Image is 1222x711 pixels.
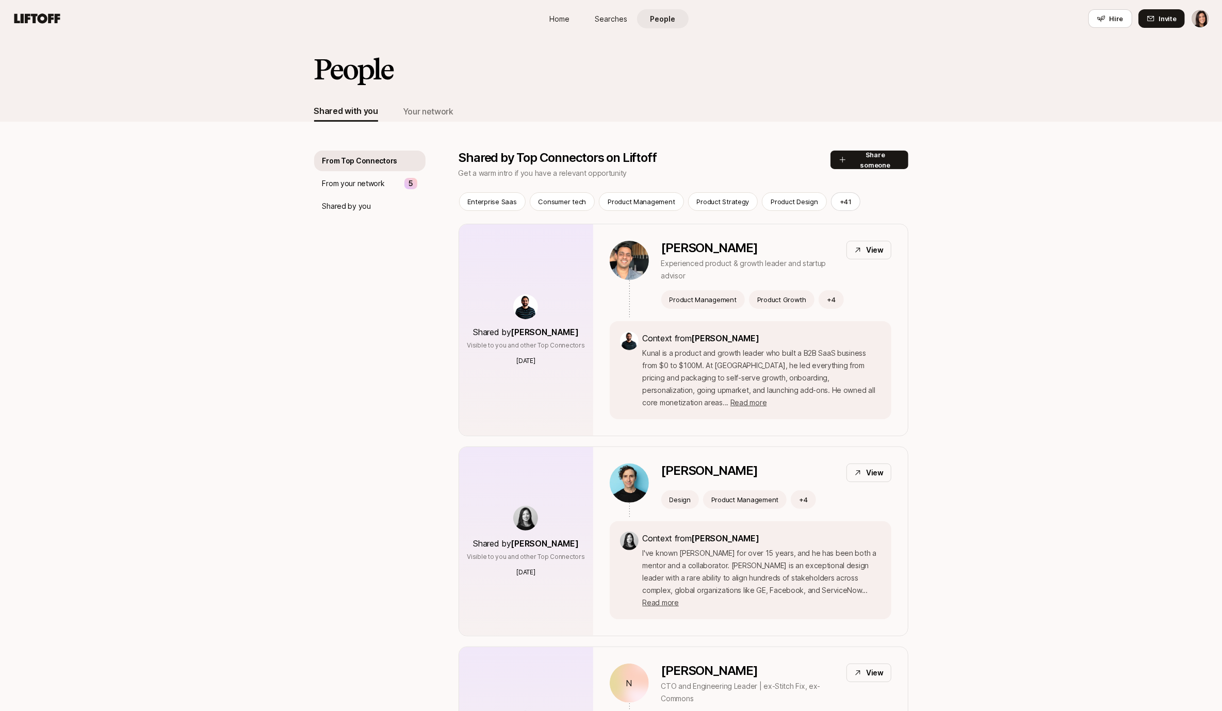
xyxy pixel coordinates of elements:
p: Shared by Top Connectors on Liftoff [459,151,657,165]
p: Product Management [711,494,778,505]
a: Shared by[PERSON_NAME]Visible to you and other Top Connectors[DATE][PERSON_NAME]ViewDesignProduct... [459,447,908,636]
span: [PERSON_NAME] [692,333,759,343]
p: [PERSON_NAME] [661,241,838,255]
p: Consumer tech [539,196,586,207]
p: 5 [409,177,413,190]
button: Eleanor Morgan [1191,9,1210,28]
p: [DATE] [516,356,535,366]
p: From your network [322,177,385,190]
img: ACg8ocIkDTL3-aTJPCC6zF-UTLIXBF4K0l6XE8Bv4u6zd-KODelM=s160-c [513,294,538,319]
img: 96d2a0e4_1874_4b12_b72d_b7b3d0246393.jpg [610,464,649,503]
p: Design [670,494,691,505]
p: View [866,467,884,479]
a: People [637,9,689,28]
button: +4 [791,490,816,509]
p: [PERSON_NAME] [661,664,838,678]
img: 1cf5e339_9344_4c28_b1fe_dc3ceac21bee.jpg [610,241,649,280]
span: [PERSON_NAME] [692,533,759,543]
p: Visible to you and other Top Connectors [467,552,585,561]
p: Shared by you [322,200,371,212]
button: Invite [1138,9,1185,28]
p: Context from [643,332,881,345]
button: Shared with you [314,101,378,122]
p: [DATE] [516,568,535,577]
button: Your network [403,101,453,122]
p: Product Strategy [697,196,750,207]
button: +41 [831,192,860,211]
a: Shared by[PERSON_NAME]Visible to you and other Top Connectors[DATE][PERSON_NAME]Experienced produ... [459,224,908,436]
p: CTO and Engineering Leader | ex-Stitch Fix, ex-Commons [661,680,838,705]
p: Get a warm intro if you have a relevant opportunity [459,167,657,179]
img: ACg8ocIkDTL3-aTJPCC6zF-UTLIXBF4K0l6XE8Bv4u6zd-KODelM=s160-c [620,332,639,350]
button: Share someone [830,151,908,169]
span: [PERSON_NAME] [511,327,579,337]
button: +4 [819,290,844,309]
p: Product Design [771,196,818,207]
img: Eleanor Morgan [1192,10,1209,27]
p: Context from [643,532,881,545]
p: I've known [PERSON_NAME] for over 15 years, and he has been both a mentor and a collaborator. [PE... [643,547,881,609]
span: [PERSON_NAME] [511,538,579,549]
span: Hire [1110,13,1123,24]
p: Product Management [670,294,737,305]
button: Hire [1088,9,1132,28]
p: View [866,667,884,679]
span: Home [549,13,569,24]
p: Visible to you and other Top Connectors [467,341,585,350]
p: [PERSON_NAME] [661,464,758,478]
p: From Top Connectors [322,155,398,167]
p: Product Management [608,196,675,207]
span: Searches [595,13,627,24]
img: a6da1878_b95e_422e_bba6_ac01d30c5b5f.jpg [620,532,639,550]
div: Your network [403,105,453,118]
p: Kunal is a product and growth leader who built a B2B SaaS business from $0 to $100M. At [GEOGRAPH... [643,347,881,409]
p: Shared by [474,325,579,339]
h2: People [314,54,393,85]
p: Shared by [474,537,579,550]
div: Shared with you [314,104,378,118]
span: People [650,13,675,24]
img: a6da1878_b95e_422e_bba6_ac01d30c5b5f.jpg [513,506,538,531]
p: Enterprise Saas [468,196,517,207]
p: N [626,677,632,689]
a: Searches [585,9,637,28]
span: Read more [643,598,679,607]
a: Home [534,9,585,28]
span: Invite [1159,13,1177,24]
span: Read more [730,398,767,407]
p: View [866,244,884,256]
p: Experienced product & growth leader and startup advisor [661,257,838,282]
p: Product Growth [757,294,806,305]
